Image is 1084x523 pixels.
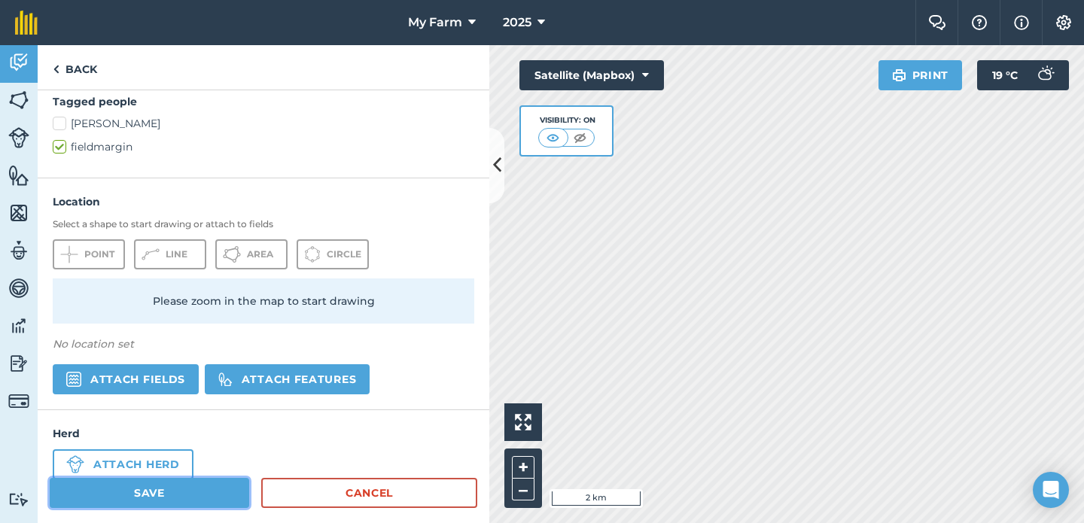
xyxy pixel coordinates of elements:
[8,277,29,300] img: svg+xml;base64,PD94bWwgdmVyc2lvbj0iMS4wIiBlbmNvZGluZz0idXRmLTgiPz4KPCEtLSBHZW5lcmF0b3I6IEFkb2JlIE...
[8,89,29,111] img: svg+xml;base64,PHN2ZyB4bWxucz0iaHR0cDovL3d3dy53My5vcmcvMjAwMC9zdmciIHdpZHRoPSI1NiIgaGVpZ2h0PSI2MC...
[503,14,531,32] span: 2025
[53,60,59,78] img: svg+xml;base64,PHN2ZyB4bWxucz0iaHR0cDovL3d3dy53My5vcmcvMjAwMC9zdmciIHdpZHRoPSI5IiBoZWlnaHQ9IjI0Ii...
[50,478,249,508] button: Save
[327,248,361,260] span: Circle
[512,456,534,479] button: +
[512,479,534,500] button: –
[166,248,187,260] span: Line
[1033,472,1069,508] div: Open Intercom Messenger
[15,11,38,35] img: fieldmargin Logo
[992,60,1018,90] span: 19 ° C
[1014,14,1029,32] img: svg+xml;base64,PHN2ZyB4bWxucz0iaHR0cDovL3d3dy53My5vcmcvMjAwMC9zdmciIHdpZHRoPSIxNyIgaGVpZ2h0PSIxNy...
[261,478,477,508] a: Cancel
[218,372,233,387] img: svg%3e
[53,193,474,210] h4: Location
[66,455,84,473] img: svg+xml;base64,PD94bWwgdmVyc2lvbj0iMS4wIiBlbmNvZGluZz0idXRmLTgiPz4KPCEtLSBHZW5lcmF0b3I6IEFkb2JlIE...
[66,372,81,387] img: svg+xml,%3c
[970,15,988,30] img: A question mark icon
[205,364,370,394] button: Attach features
[53,449,193,479] button: Attach herd
[1030,60,1060,90] img: svg+xml;base64,PD94bWwgdmVyc2lvbj0iMS4wIiBlbmNvZGluZz0idXRmLTgiPz4KPCEtLSBHZW5lcmF0b3I6IEFkb2JlIE...
[928,15,946,30] img: Two speech bubbles overlapping with the left bubble in the forefront
[215,239,288,269] button: Area
[8,164,29,187] img: svg+xml;base64,PHN2ZyB4bWxucz0iaHR0cDovL3d3dy53My5vcmcvMjAwMC9zdmciIHdpZHRoPSI1NiIgaGVpZ2h0PSI2MC...
[8,239,29,262] img: svg+xml;base64,PD94bWwgdmVyc2lvbj0iMS4wIiBlbmNvZGluZz0idXRmLTgiPz4KPCEtLSBHZW5lcmF0b3I6IEFkb2JlIE...
[519,60,664,90] button: Satellite (Mapbox)
[408,14,462,32] span: My Farm
[538,114,595,126] div: Visibility: On
[53,425,474,442] h4: Herd
[53,278,474,324] div: Please zoom in the map to start drawing
[8,51,29,74] img: svg+xml;base64,PD94bWwgdmVyc2lvbj0iMS4wIiBlbmNvZGluZz0idXRmLTgiPz4KPCEtLSBHZW5lcmF0b3I6IEFkb2JlIE...
[8,202,29,224] img: svg+xml;base64,PHN2ZyB4bWxucz0iaHR0cDovL3d3dy53My5vcmcvMjAwMC9zdmciIHdpZHRoPSI1NiIgaGVpZ2h0PSI2MC...
[878,60,963,90] button: Print
[53,337,134,351] em: No location set
[53,364,199,394] button: Attach fields
[571,130,589,145] img: svg+xml;base64,PHN2ZyB4bWxucz0iaHR0cDovL3d3dy53My5vcmcvMjAwMC9zdmciIHdpZHRoPSI1MCIgaGVpZ2h0PSI0MC...
[8,315,29,337] img: svg+xml;base64,PD94bWwgdmVyc2lvbj0iMS4wIiBlbmNvZGluZz0idXRmLTgiPz4KPCEtLSBHZW5lcmF0b3I6IEFkb2JlIE...
[515,414,531,430] img: Four arrows, one pointing top left, one top right, one bottom right and the last bottom left
[247,248,273,260] span: Area
[8,127,29,148] img: svg+xml;base64,PD94bWwgdmVyc2lvbj0iMS4wIiBlbmNvZGluZz0idXRmLTgiPz4KPCEtLSBHZW5lcmF0b3I6IEFkb2JlIE...
[38,45,112,90] a: Back
[892,66,906,84] img: svg+xml;base64,PHN2ZyB4bWxucz0iaHR0cDovL3d3dy53My5vcmcvMjAwMC9zdmciIHdpZHRoPSIxOSIgaGVpZ2h0PSIyNC...
[8,391,29,412] img: svg+xml;base64,PD94bWwgdmVyc2lvbj0iMS4wIiBlbmNvZGluZz0idXRmLTgiPz4KPCEtLSBHZW5lcmF0b3I6IEFkb2JlIE...
[977,60,1069,90] button: 19 °C
[8,352,29,375] img: svg+xml;base64,PD94bWwgdmVyc2lvbj0iMS4wIiBlbmNvZGluZz0idXRmLTgiPz4KPCEtLSBHZW5lcmF0b3I6IEFkb2JlIE...
[297,239,369,269] button: Circle
[134,239,206,269] button: Line
[8,492,29,506] img: svg+xml;base64,PD94bWwgdmVyc2lvbj0iMS4wIiBlbmNvZGluZz0idXRmLTgiPz4KPCEtLSBHZW5lcmF0b3I6IEFkb2JlIE...
[53,218,474,230] h3: Select a shape to start drawing or attach to fields
[1055,15,1073,30] img: A cog icon
[53,93,474,110] h4: Tagged people
[53,239,125,269] button: Point
[84,248,114,260] span: Point
[53,116,474,132] label: [PERSON_NAME]
[53,139,474,155] label: fieldmargin
[544,130,562,145] img: svg+xml;base64,PHN2ZyB4bWxucz0iaHR0cDovL3d3dy53My5vcmcvMjAwMC9zdmciIHdpZHRoPSI1MCIgaGVpZ2h0PSI0MC...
